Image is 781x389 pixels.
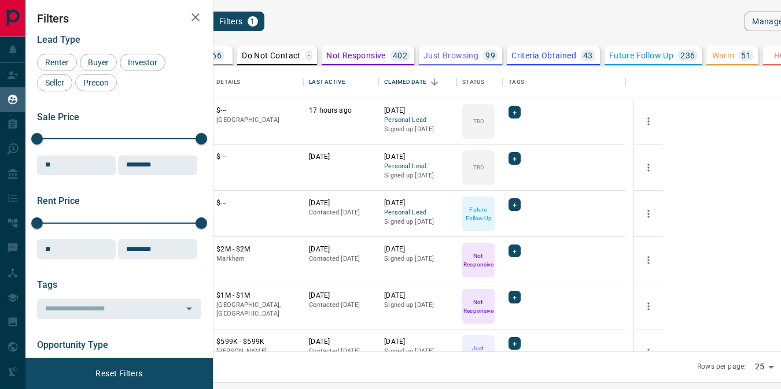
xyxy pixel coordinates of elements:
[712,51,735,60] p: Warm
[640,298,657,315] button: more
[378,66,456,98] div: Claimed Date
[384,198,451,208] p: [DATE]
[640,205,657,223] button: more
[473,163,484,172] p: TBD
[216,198,297,208] p: $---
[513,199,517,210] span: +
[309,301,373,310] p: Contacted [DATE]
[37,12,201,25] h2: Filters
[509,66,524,98] div: Tags
[384,217,451,227] p: Signed up [DATE]
[84,58,113,67] span: Buyer
[216,116,297,125] p: [GEOGRAPHIC_DATA]
[463,251,493,269] p: Not Responsive
[509,152,521,165] div: +
[303,66,378,98] div: Last Active
[463,344,493,361] p: Just Browsing
[384,171,451,180] p: Signed up [DATE]
[503,66,625,98] div: Tags
[37,34,80,45] span: Lead Type
[485,51,495,60] p: 99
[211,66,303,98] div: Details
[216,244,297,254] p: $2M - $2M
[88,364,150,383] button: Reset Filters
[309,198,373,208] p: [DATE]
[697,362,746,372] p: Rows per page:
[309,291,373,301] p: [DATE]
[216,254,297,264] p: Markham
[216,301,297,318] p: [GEOGRAPHIC_DATA], [GEOGRAPHIC_DATA]
[309,347,373,356] p: Contacted [DATE]
[384,106,451,116] p: [DATE]
[309,244,373,254] p: [DATE]
[384,254,451,264] p: Signed up [DATE]
[326,51,386,60] p: Not Responsive
[37,279,57,290] span: Tags
[37,339,108,350] span: Opportunity Type
[456,66,503,98] div: Status
[384,244,451,254] p: [DATE]
[216,347,297,356] p: [PERSON_NAME]
[640,113,657,130] button: more
[741,51,751,60] p: 51
[509,106,521,118] div: +
[384,208,451,218] span: Personal Lead
[37,54,77,71] div: Renter
[509,244,521,257] div: +
[463,298,493,315] p: Not Responsive
[750,358,778,375] div: 25
[309,66,345,98] div: Last Active
[181,301,197,317] button: Open
[249,17,257,25] span: 1
[384,152,451,162] p: [DATE]
[680,51,695,60] p: 236
[384,301,451,310] p: Signed up [DATE]
[513,291,517,303] span: +
[308,51,310,60] p: -
[120,54,165,71] div: Investor
[640,251,657,269] button: more
[242,51,301,60] p: Do Not Contact
[473,117,484,125] p: TBD
[423,51,478,60] p: Just Browsing
[384,337,451,347] p: [DATE]
[583,51,593,60] p: 43
[393,51,407,60] p: 402
[463,205,493,223] p: Future Follow Up
[309,337,373,347] p: [DATE]
[640,344,657,361] button: more
[513,245,517,257] span: +
[75,74,117,91] div: Precon
[384,116,451,125] span: Personal Lead
[79,78,113,87] span: Precon
[41,78,68,87] span: Seller
[37,195,80,206] span: Rent Price
[80,54,117,71] div: Buyer
[309,152,373,162] p: [DATE]
[384,162,451,172] span: Personal Lead
[509,291,521,303] div: +
[609,51,673,60] p: Future Follow Up
[513,338,517,349] span: +
[309,106,373,116] p: 17 hours ago
[216,291,297,301] p: $1M - $1M
[513,153,517,164] span: +
[37,112,79,123] span: Sale Price
[509,198,521,211] div: +
[37,74,72,91] div: Seller
[216,337,297,347] p: $599K - $599K
[426,74,443,90] button: Sort
[212,51,222,60] p: 66
[309,208,373,217] p: Contacted [DATE]
[462,66,484,98] div: Status
[384,125,451,134] p: Signed up [DATE]
[198,12,264,31] button: Filters1
[216,152,297,162] p: $---
[41,58,73,67] span: Renter
[384,66,426,98] div: Claimed Date
[309,254,373,264] p: Contacted [DATE]
[511,51,576,60] p: Criteria Obtained
[509,337,521,350] div: +
[216,66,240,98] div: Details
[513,106,517,118] span: +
